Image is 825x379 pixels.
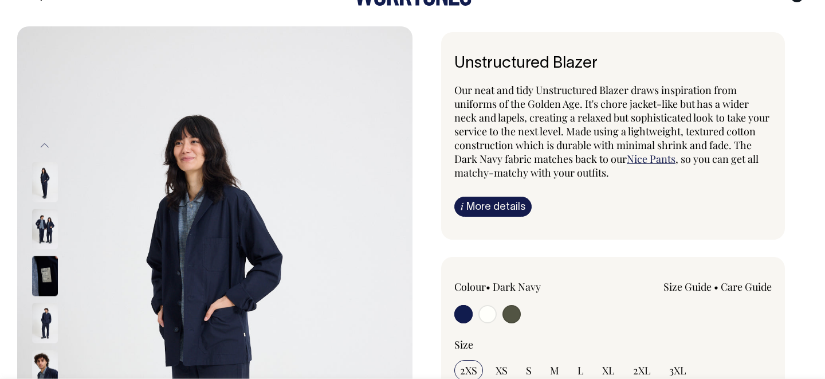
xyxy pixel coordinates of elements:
span: XS [496,364,508,377]
div: Size [454,338,772,351]
span: S [526,364,532,377]
img: dark-navy [32,256,58,296]
span: , so you can get all matchy-matchy with your outfits. [454,152,759,179]
span: • [486,280,490,294]
a: Care Guide [721,280,772,294]
div: Colour [454,280,582,294]
span: M [550,364,559,377]
span: L [577,364,584,377]
img: dark-navy [32,209,58,249]
span: XL [602,364,615,377]
a: Size Guide [663,280,712,294]
h6: Unstructured Blazer [454,55,772,73]
a: iMore details [454,197,532,217]
img: dark-navy [32,162,58,202]
a: Nice Pants [627,152,675,166]
button: Previous [36,133,53,159]
span: Our neat and tidy Unstructured Blazer draws inspiration from uniforms of the Golden Age. It's cho... [454,83,769,166]
span: • [714,280,718,294]
span: i [461,200,463,212]
label: Dark Navy [493,280,541,294]
span: 2XL [633,364,651,377]
span: 2XS [460,364,477,377]
img: dark-navy [32,303,58,343]
span: 3XL [669,364,686,377]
